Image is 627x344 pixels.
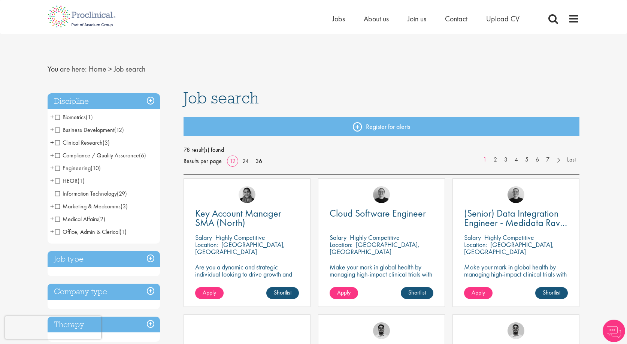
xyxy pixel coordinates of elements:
[55,164,91,172] span: Engineering
[203,289,216,296] span: Apply
[117,190,127,197] span: (29)
[535,287,568,299] a: Shortlist
[195,240,285,256] p: [GEOGRAPHIC_DATA], [GEOGRAPHIC_DATA]
[55,190,127,197] span: Information Technology
[50,124,54,135] span: +
[479,156,490,164] a: 1
[330,209,433,218] a: Cloud Software Engineer
[464,209,568,227] a: (Senior) Data Integration Engineer - Medidata Rave Specialized
[508,322,524,339] img: Timothy Deschamps
[195,263,299,292] p: Are you a dynamic and strategic individual looking to drive growth and build lasting partnerships...
[330,287,358,299] a: Apply
[508,186,524,203] img: Emma Pretorious
[55,177,85,185] span: HEOR
[48,64,87,74] span: You are here:
[55,215,105,223] span: Medical Affairs
[50,162,54,173] span: +
[50,150,54,161] span: +
[55,215,98,223] span: Medical Affairs
[55,139,110,147] span: Clinical Research
[55,151,139,159] span: Compliance / Quality Assurance
[108,64,112,74] span: >
[86,113,93,121] span: (1)
[330,240,419,256] p: [GEOGRAPHIC_DATA], [GEOGRAPHIC_DATA]
[486,14,520,24] span: Upload CV
[103,139,110,147] span: (3)
[55,126,114,134] span: Business Development
[464,207,567,238] span: (Senior) Data Integration Engineer - Medidata Rave Specialized
[330,240,352,249] span: Location:
[532,156,543,164] a: 6
[330,233,346,242] span: Salary
[490,156,501,164] a: 2
[521,156,532,164] a: 5
[195,240,218,249] span: Location:
[184,88,259,108] span: Job search
[563,156,579,164] a: Last
[5,316,101,339] iframe: reCAPTCHA
[445,14,467,24] a: Contact
[55,151,146,159] span: Compliance / Quality Assurance
[464,233,481,242] span: Salary
[195,233,212,242] span: Salary
[55,228,119,236] span: Office, Admin & Clerical
[500,156,511,164] a: 3
[401,287,433,299] a: Shortlist
[55,177,78,185] span: HEOR
[50,200,54,212] span: +
[89,64,106,74] a: breadcrumb link
[55,113,86,121] span: Biometrics
[119,228,127,236] span: (1)
[55,126,124,134] span: Business Development
[91,164,101,172] span: (10)
[48,284,160,300] h3: Company type
[139,151,146,159] span: (6)
[195,287,224,299] a: Apply
[464,240,487,249] span: Location:
[330,207,426,220] span: Cloud Software Engineer
[55,228,127,236] span: Office, Admin & Clerical
[48,251,160,267] h3: Job type
[114,126,124,134] span: (12)
[195,207,281,229] span: Key Account Manager SMA (North)
[50,226,54,237] span: +
[373,186,390,203] a: Emma Pretorious
[50,137,54,148] span: +
[184,117,580,136] a: Register for alerts
[114,64,145,74] span: Job search
[464,287,493,299] a: Apply
[408,14,426,24] span: Join us
[50,111,54,123] span: +
[215,233,265,242] p: Highly Competitive
[464,263,568,285] p: Make your mark in global health by managing high-impact clinical trials with a leading CRO.
[266,287,299,299] a: Shortlist
[603,320,625,342] img: Chatbot
[484,233,534,242] p: Highly Competitive
[184,144,580,156] span: 78 result(s) found
[48,93,160,109] h3: Discipline
[55,164,101,172] span: Engineering
[350,233,400,242] p: Highly Competitive
[184,156,222,167] span: Results per page
[332,14,345,24] a: Jobs
[330,263,433,285] p: Make your mark in global health by managing high-impact clinical trials with a leading CRO.
[78,177,85,185] span: (1)
[55,113,93,121] span: Biometrics
[253,157,265,165] a: 36
[48,317,160,333] h3: Therapy
[239,186,255,203] img: Anjali Parbhu
[464,240,554,256] p: [GEOGRAPHIC_DATA], [GEOGRAPHIC_DATA]
[240,157,251,165] a: 24
[121,202,128,210] span: (3)
[364,14,389,24] a: About us
[472,289,485,296] span: Apply
[55,139,103,147] span: Clinical Research
[98,215,105,223] span: (2)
